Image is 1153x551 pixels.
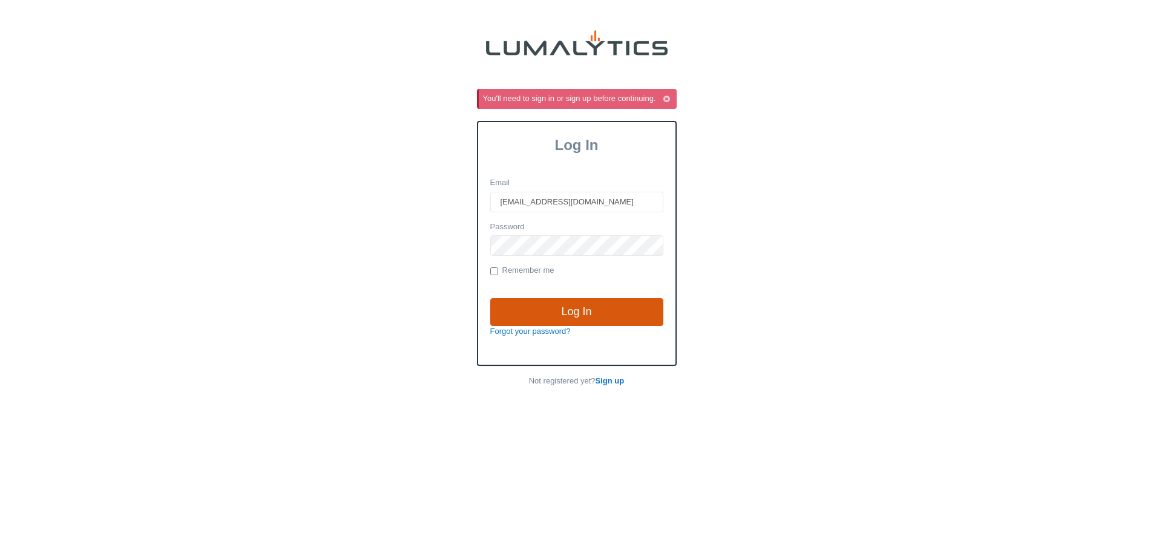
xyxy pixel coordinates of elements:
input: Email [490,192,663,212]
a: Forgot your password? [490,327,571,336]
a: Sign up [596,376,625,385]
p: Not registered yet? [477,376,677,387]
img: lumalytics-black-e9b537c871f77d9ce8d3a6940f85695cd68c596e3f819dc492052d1098752254.png [486,30,668,56]
input: Log In [490,298,663,326]
input: Remember me [490,267,498,275]
label: Remember me [490,265,554,277]
div: You'll need to sign in or sign up before continuing. [483,93,674,105]
label: Password [490,221,525,233]
label: Email [490,177,510,189]
h3: Log In [478,137,675,154]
